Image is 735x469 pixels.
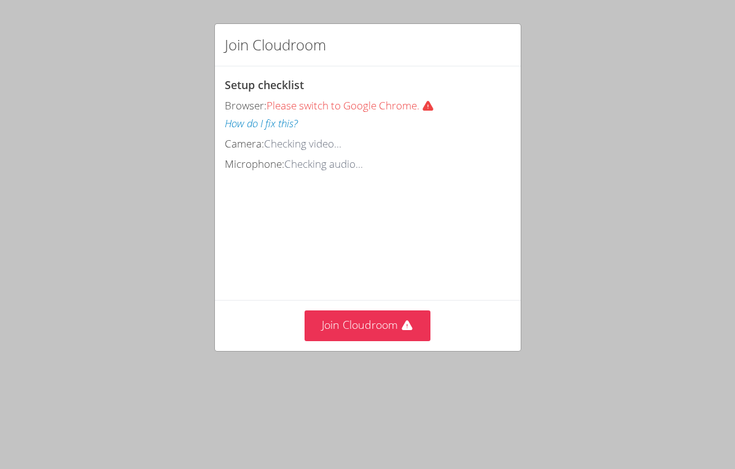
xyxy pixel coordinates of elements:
[225,34,326,56] h2: Join Cloudroom
[225,98,266,112] span: Browser:
[305,310,430,341] button: Join Cloudroom
[284,157,363,171] span: Checking audio...
[264,136,341,151] span: Checking video...
[225,157,284,171] span: Microphone:
[266,98,439,112] span: Please switch to Google Chrome.
[225,77,304,92] span: Setup checklist
[225,115,298,133] button: How do I fix this?
[225,136,264,151] span: Camera:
